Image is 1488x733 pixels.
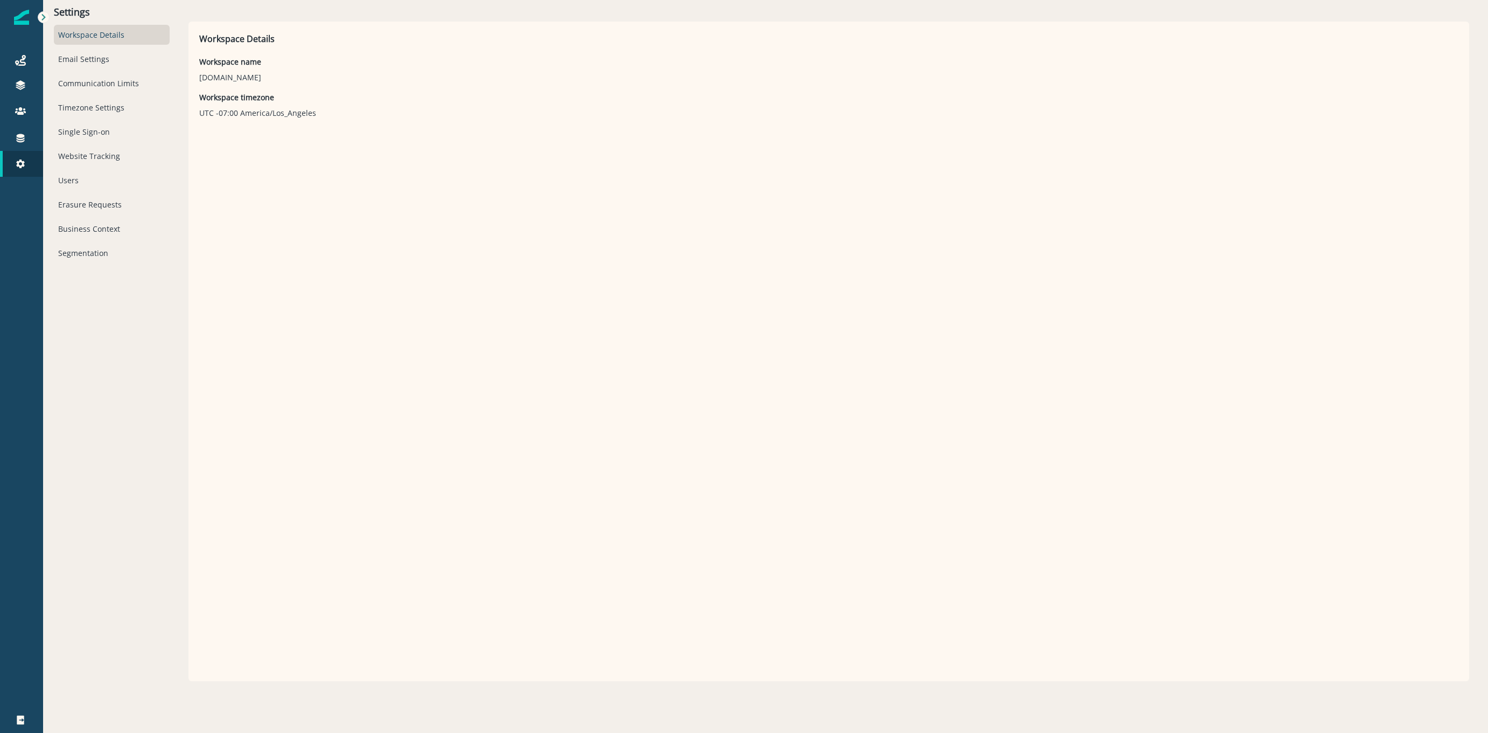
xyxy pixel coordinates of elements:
[199,107,316,119] p: UTC -07:00 America/Los_Angeles
[14,10,29,25] img: Inflection
[54,6,170,18] p: Settings
[54,219,170,239] div: Business Context
[54,122,170,142] div: Single Sign-on
[54,98,170,117] div: Timezone Settings
[54,170,170,190] div: Users
[199,92,316,103] p: Workspace timezone
[199,72,261,83] p: [DOMAIN_NAME]
[54,73,170,93] div: Communication Limits
[199,32,1458,45] p: Workspace Details
[54,146,170,166] div: Website Tracking
[54,25,170,45] div: Workspace Details
[199,56,261,67] p: Workspace name
[54,195,170,215] div: Erasure Requests
[54,49,170,69] div: Email Settings
[54,243,170,263] div: Segmentation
